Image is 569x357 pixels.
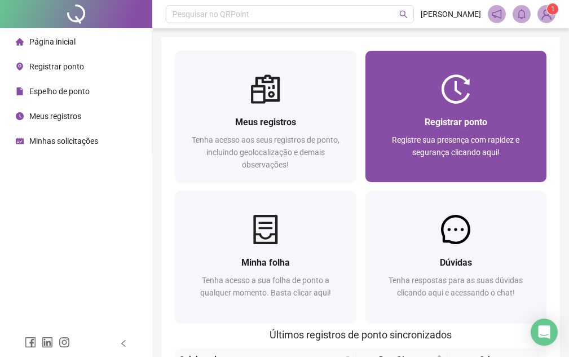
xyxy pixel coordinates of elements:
[175,191,356,323] a: Minha folhaTenha acesso a sua folha de ponto a qualquer momento. Basta clicar aqui!
[399,10,408,19] span: search
[235,117,296,127] span: Meus registros
[59,337,70,348] span: instagram
[25,337,36,348] span: facebook
[421,8,481,20] span: [PERSON_NAME]
[175,51,356,182] a: Meus registrosTenha acesso aos seus registros de ponto, incluindo geolocalização e demais observa...
[531,319,558,346] div: Open Intercom Messenger
[29,62,84,71] span: Registrar ponto
[16,63,24,70] span: environment
[547,3,558,15] sup: Atualize o seu contato no menu Meus Dados
[29,87,90,96] span: Espelho de ponto
[29,112,81,121] span: Meus registros
[517,9,527,19] span: bell
[241,257,290,268] span: Minha folha
[29,37,76,46] span: Página inicial
[16,87,24,95] span: file
[538,6,555,23] img: 95130
[365,51,547,182] a: Registrar pontoRegistre sua presença com rapidez e segurança clicando aqui!
[120,340,127,347] span: left
[270,329,452,341] span: Últimos registros de ponto sincronizados
[440,257,472,268] span: Dúvidas
[42,337,53,348] span: linkedin
[29,136,98,146] span: Minhas solicitações
[16,38,24,46] span: home
[16,112,24,120] span: clock-circle
[425,117,487,127] span: Registrar ponto
[389,276,523,297] span: Tenha respostas para as suas dúvidas clicando aqui e acessando o chat!
[365,191,547,323] a: DúvidasTenha respostas para as suas dúvidas clicando aqui e acessando o chat!
[192,135,339,169] span: Tenha acesso aos seus registros de ponto, incluindo geolocalização e demais observações!
[200,276,331,297] span: Tenha acesso a sua folha de ponto a qualquer momento. Basta clicar aqui!
[551,5,555,13] span: 1
[492,9,502,19] span: notification
[392,135,519,157] span: Registre sua presença com rapidez e segurança clicando aqui!
[16,137,24,145] span: schedule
